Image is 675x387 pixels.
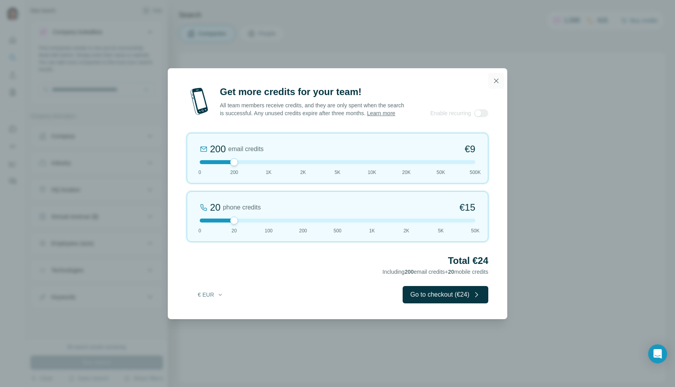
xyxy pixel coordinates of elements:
[448,269,454,275] span: 20
[405,269,414,275] span: 200
[367,110,396,116] a: Learn more
[210,143,226,155] div: 200
[470,169,481,176] span: 500K
[465,143,475,155] span: €9
[187,254,488,267] h2: Total €24
[228,144,264,154] span: email credits
[223,203,261,212] span: phone credits
[471,227,479,234] span: 50K
[232,227,237,234] span: 20
[299,227,307,234] span: 200
[648,344,667,363] div: Open Intercom Messenger
[300,169,306,176] span: 2K
[438,227,444,234] span: 5K
[369,227,375,234] span: 1K
[266,169,272,176] span: 1K
[368,169,376,176] span: 10K
[220,101,405,117] p: All team members receive credits, and they are only spent when the search is successful. Any unus...
[403,286,488,303] button: Go to checkout (€24)
[264,227,272,234] span: 100
[403,227,409,234] span: 2K
[334,227,341,234] span: 500
[402,169,411,176] span: 20K
[437,169,445,176] span: 50K
[187,86,212,117] img: mobile-phone
[192,288,229,302] button: € EUR
[430,109,471,117] span: Enable recurring
[335,169,341,176] span: 5K
[210,201,221,214] div: 20
[382,269,488,275] span: Including email credits + mobile credits
[199,227,201,234] span: 0
[199,169,201,176] span: 0
[230,169,238,176] span: 200
[459,201,475,214] span: €15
